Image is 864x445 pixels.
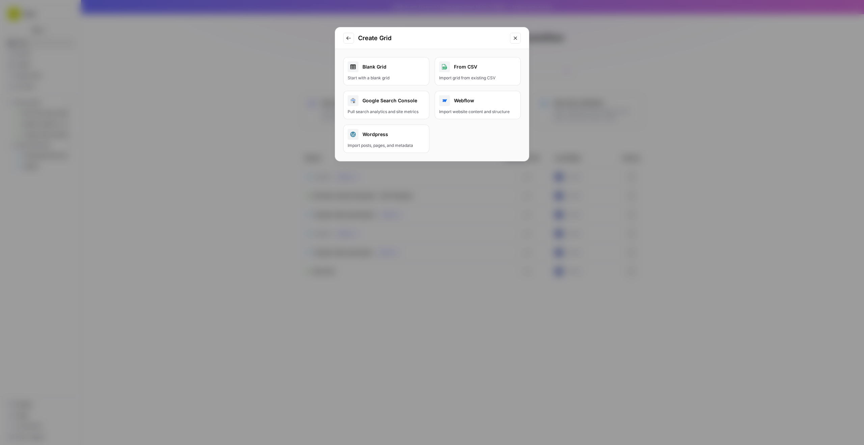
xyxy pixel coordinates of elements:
[348,129,425,140] div: Wordpress
[348,75,425,81] div: Start with a blank grid
[348,61,425,72] div: Blank Grid
[439,95,516,106] div: Webflow
[348,142,425,149] div: Import posts, pages, and metadata
[343,57,429,85] a: Blank GridStart with a blank grid
[435,91,521,119] button: WebflowImport website content and structure
[343,33,354,44] button: Go to previous step
[439,109,516,115] div: Import website content and structure
[343,125,429,153] button: WordpressImport posts, pages, and metadata
[348,109,425,115] div: Pull search analytics and site metrics
[358,33,506,43] h2: Create Grid
[343,91,429,119] button: Google Search ConsolePull search analytics and site metrics
[510,33,521,44] button: Close modal
[439,75,516,81] div: Import grid from existing CSV
[435,57,521,85] button: From CSVImport grid from existing CSV
[439,61,516,72] div: From CSV
[348,95,425,106] div: Google Search Console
